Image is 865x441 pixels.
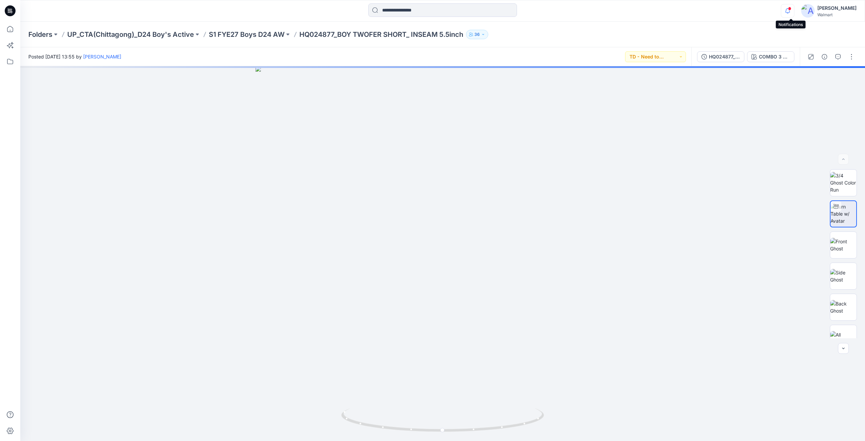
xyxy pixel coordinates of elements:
[830,172,857,193] img: 3/4 Ghost Color Run
[817,12,857,17] div: Walmart
[697,51,744,62] button: HQ024877_BOY TWOFER SHORT_ INSEAM 5 [PERSON_NAME]
[709,53,740,60] div: HQ024877_BOY TWOFER SHORT_ INSEAM 5 [PERSON_NAME]
[28,30,52,39] a: Folders
[759,53,790,60] div: COMBO 3 BRILLIANT RED
[830,300,857,314] img: Back Ghost
[830,238,857,252] img: Front Ghost
[299,30,463,39] p: HQ024877_BOY TWOFER SHORT_ INSEAM 5.5inch
[209,30,285,39] a: S1 FYE27 Boys D24 AW
[466,30,488,39] button: 36
[817,4,857,12] div: [PERSON_NAME]
[83,54,121,59] a: [PERSON_NAME]
[474,31,480,38] p: 36
[747,51,794,62] button: COMBO 3 BRILLIANT RED
[830,331,857,345] img: All colorways
[67,30,194,39] a: UP_CTA(Chittagong)_D24 Boy's Active
[819,51,830,62] button: Details
[28,53,121,60] span: Posted [DATE] 13:55 by
[830,269,857,283] img: Side Ghost
[801,4,815,18] img: avatar
[831,203,856,224] img: Turn Table w/ Avatar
